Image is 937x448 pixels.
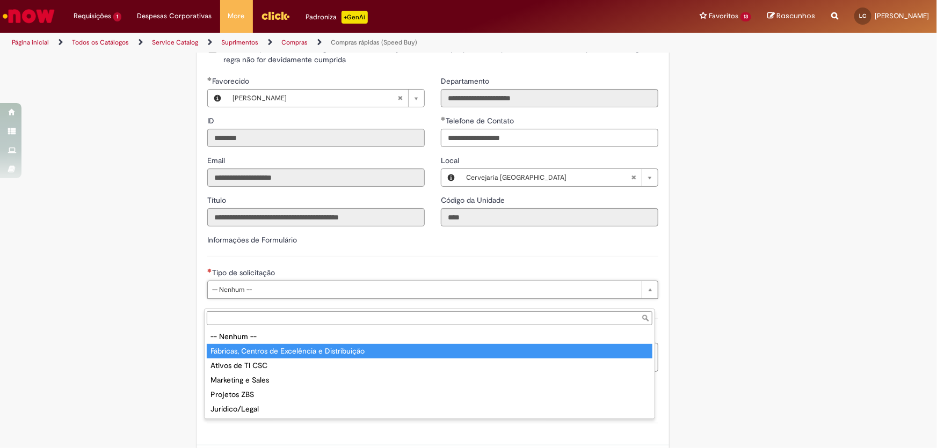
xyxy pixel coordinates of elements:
[207,402,652,416] div: Jurídico/Legal
[207,373,652,387] div: Marketing e Sales
[205,327,655,418] ul: Tipo de solicitação
[207,344,652,358] div: Fábricas, Centros de Excelência e Distribuição
[207,329,652,344] div: -- Nenhum --
[207,387,652,402] div: Projetos ZBS
[207,358,652,373] div: Ativos de TI CSC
